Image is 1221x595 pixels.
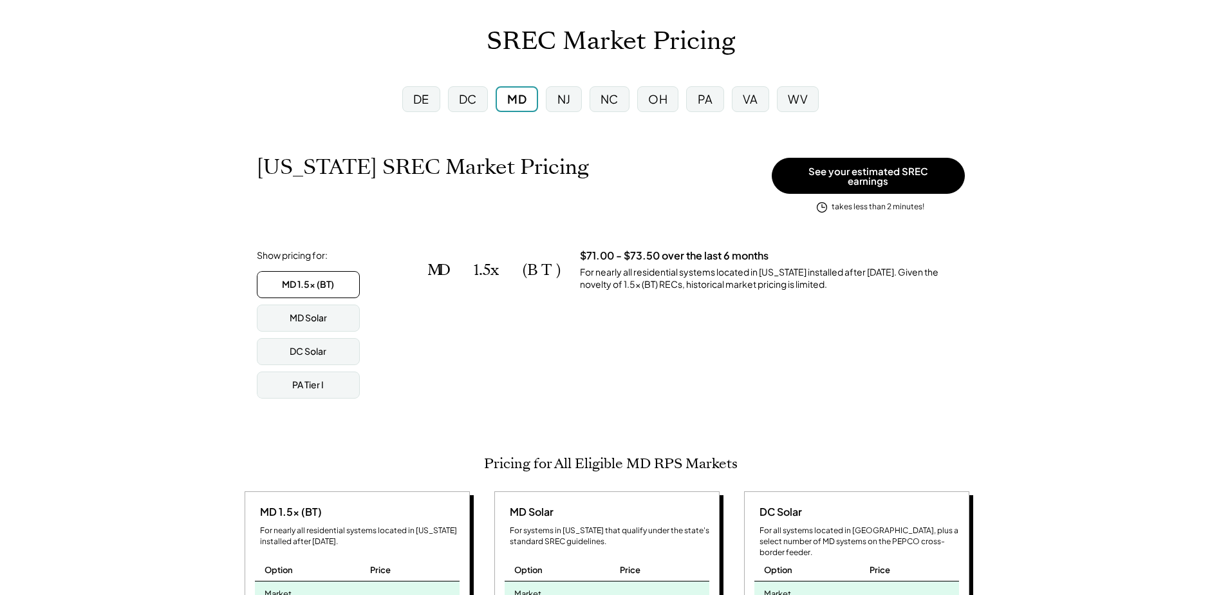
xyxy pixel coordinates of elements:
[290,345,326,358] div: DC Solar
[265,564,293,576] div: Option
[255,505,322,519] div: MD 1.5x (BT)
[370,564,391,576] div: Price
[514,564,543,576] div: Option
[459,91,477,107] div: DC
[620,564,640,576] div: Price
[487,26,735,57] h1: SREC Market Pricing
[698,91,713,107] div: PA
[510,525,709,547] div: For systems in [US_STATE] that qualify under the state's standard SREC guidelines.
[743,91,758,107] div: VA
[257,249,328,262] div: Show pricing for:
[260,525,460,547] div: For nearly all residential systems located in [US_STATE] installed after [DATE].
[505,505,554,519] div: MD Solar
[413,91,429,107] div: DE
[580,249,769,263] h3: $71.00 - $73.50 over the last 6 months
[772,158,965,194] button: See your estimated SREC earnings
[754,505,802,519] div: DC Solar
[282,278,334,291] div: MD 1.5x (BT)
[507,91,527,107] div: MD
[760,525,959,558] div: For all systems located in [GEOGRAPHIC_DATA], plus a select number of MD systems on the PEPCO cro...
[648,91,667,107] div: OH
[557,91,571,107] div: NJ
[601,91,619,107] div: NC
[764,564,792,576] div: Option
[427,261,561,279] h2: MD 1.5x (BT)
[484,455,738,472] h2: Pricing for All Eligible MD RPS Markets
[257,155,589,180] h1: [US_STATE] SREC Market Pricing
[788,91,808,107] div: WV
[292,379,324,392] div: PA Tier I
[832,202,924,212] div: takes less than 2 minutes!
[290,312,327,325] div: MD Solar
[580,266,965,291] div: For nearly all residential systems located in [US_STATE] installed after [DATE]. Given the novelt...
[870,564,890,576] div: Price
